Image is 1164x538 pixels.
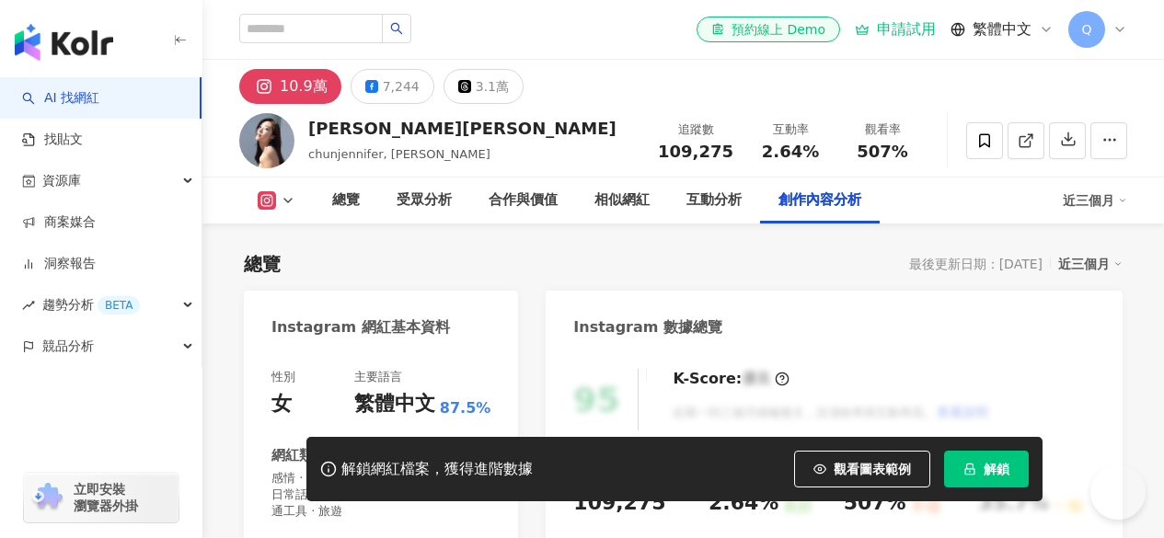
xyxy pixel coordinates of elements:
[658,120,733,139] div: 追蹤數
[42,160,81,201] span: 資源庫
[271,317,450,338] div: Instagram 網紅基本資料
[963,463,976,475] span: lock
[15,24,113,61] img: logo
[308,147,490,161] span: chunjennifer, [PERSON_NAME]
[271,369,295,385] div: 性別
[573,317,722,338] div: Instagram 數據總覽
[686,189,742,212] div: 互動分析
[973,19,1031,40] span: 繁體中文
[697,17,840,42] a: 預約線上 Demo
[673,369,789,389] div: K-Score :
[22,255,96,273] a: 洞察報告
[280,74,328,99] div: 10.9萬
[239,69,341,104] button: 10.9萬
[762,143,819,161] span: 2.64%
[476,74,509,99] div: 3.1萬
[390,22,403,35] span: search
[444,69,524,104] button: 3.1萬
[332,189,360,212] div: 總覽
[351,69,434,104] button: 7,244
[844,489,906,518] div: 507%
[984,462,1009,476] span: 解鎖
[658,142,733,161] span: 109,275
[98,296,140,315] div: BETA
[440,398,491,418] span: 87.5%
[755,120,825,139] div: 互動率
[834,462,911,476] span: 觀看圖表範例
[22,131,83,149] a: 找貼文
[778,189,861,212] div: 創作內容分析
[573,489,665,518] div: 109,275
[847,120,917,139] div: 觀看率
[29,483,65,512] img: chrome extension
[239,113,294,168] img: KOL Avatar
[1063,186,1127,215] div: 近三個月
[794,451,930,487] button: 觀看圖表範例
[341,460,533,479] div: 解鎖網紅檔案，獲得進階數據
[308,117,617,140] div: [PERSON_NAME][PERSON_NAME]
[709,489,778,518] div: 2.64%
[42,284,140,326] span: 趨勢分析
[22,89,99,108] a: searchAI 找網紅
[74,481,138,514] span: 立即安裝 瀏覽器外掛
[909,257,1043,271] div: 最後更新日期：[DATE]
[42,326,94,367] span: 競品分析
[857,143,908,161] span: 507%
[22,299,35,312] span: rise
[1058,252,1123,276] div: 近三個月
[855,20,936,39] a: 申請試用
[244,251,281,277] div: 總覽
[383,74,420,99] div: 7,244
[711,20,825,39] div: 預約線上 Demo
[354,390,435,418] div: 繁體中文
[397,189,452,212] div: 受眾分析
[24,473,179,522] a: chrome extension立即安裝 瀏覽器外掛
[489,189,558,212] div: 合作與價值
[271,390,292,418] div: 女
[22,213,96,232] a: 商案媒合
[354,369,402,385] div: 主要語言
[1081,19,1091,40] span: Q
[594,189,650,212] div: 相似網紅
[944,451,1029,487] button: 解鎖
